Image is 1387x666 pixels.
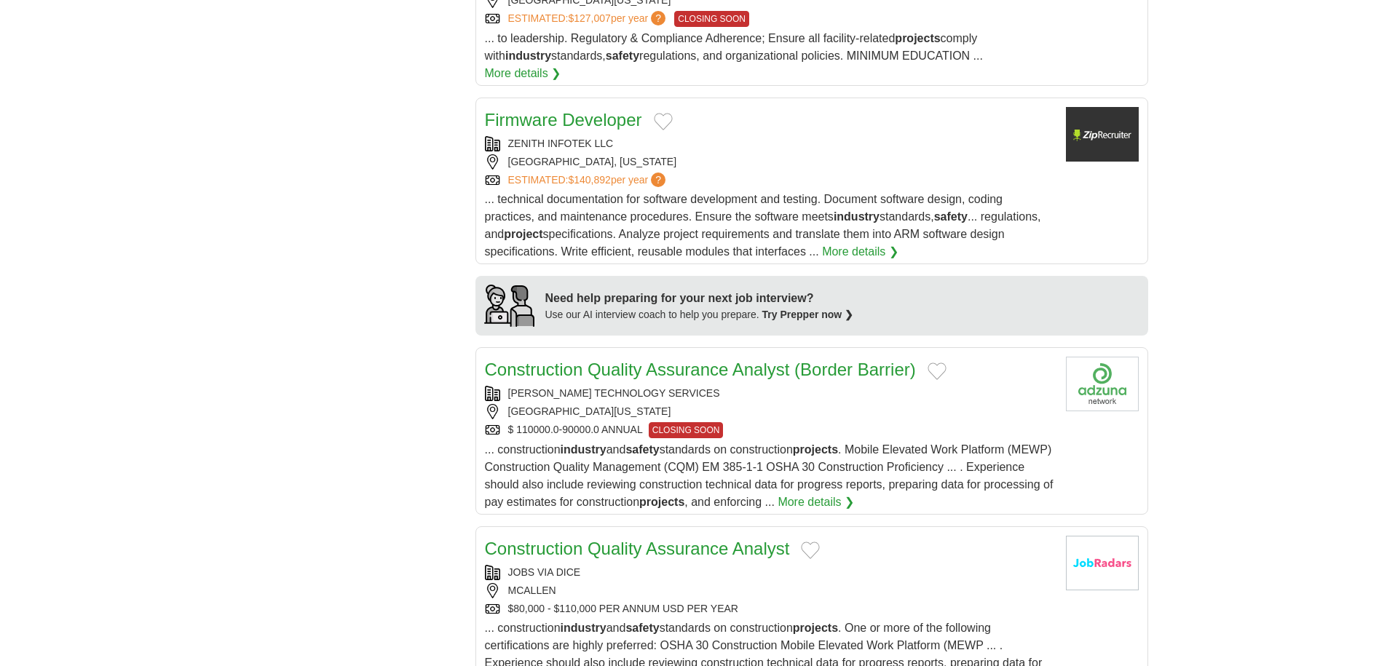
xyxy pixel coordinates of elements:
strong: projects [793,443,838,456]
strong: safety [606,49,639,62]
strong: projects [639,496,684,508]
div: [PERSON_NAME] TECHNOLOGY SERVICES [485,386,1054,401]
a: Firmware Developer [485,110,642,130]
div: JOBS VIA DICE [485,565,1054,580]
div: Use our AI interview coach to help you prepare. [545,307,854,322]
span: $127,007 [568,12,610,24]
span: ? [651,173,665,187]
span: ... construction and standards on construction . Mobile Elevated Work Platform (MEWP) Constructio... [485,443,1054,508]
div: $ 110000.0-90000.0 ANNUAL [485,422,1054,438]
strong: project [504,228,542,240]
div: [GEOGRAPHIC_DATA][US_STATE] [485,404,1054,419]
button: Add to favorite jobs [801,542,820,559]
strong: safety [934,210,968,223]
strong: industry [505,49,551,62]
strong: projects [793,622,838,634]
span: $140,892 [568,174,610,186]
a: More details ❯ [485,65,561,82]
div: $80,000 - $110,000 PER ANNUM USD PER YEAR [485,601,1054,617]
strong: industry [834,210,880,223]
span: ... technical documentation for software development and testing. Document software design, codin... [485,193,1041,258]
strong: safety [625,443,659,456]
span: ... to leadership. Regulatory & Compliance Adherence; Ensure all facility-related comply with sta... [485,32,983,62]
strong: safety [625,622,659,634]
strong: industry [561,443,606,456]
img: Company logo [1066,536,1139,590]
a: Construction Quality Assurance Analyst [485,539,790,558]
div: [GEOGRAPHIC_DATA], [US_STATE] [485,154,1054,170]
div: MCALLEN [485,583,1054,598]
a: Try Prepper now ❯ [762,309,854,320]
img: Company logo [1066,107,1139,162]
div: ZENITH INFOTEK LLC [485,136,1054,151]
span: ? [651,11,665,25]
a: More details ❯ [778,493,854,511]
button: Add to favorite jobs [654,113,673,130]
span: CLOSING SOON [649,422,724,438]
strong: projects [895,32,940,44]
a: Construction Quality Assurance Analyst (Border Barrier) [485,360,916,379]
div: Need help preparing for your next job interview? [545,290,854,307]
a: ESTIMATED:$140,892per year? [508,173,669,188]
a: ESTIMATED:$127,007per year? [508,11,669,27]
strong: industry [561,622,606,634]
img: Company logo [1066,357,1139,411]
span: CLOSING SOON [674,11,749,27]
a: More details ❯ [822,243,898,261]
button: Add to favorite jobs [928,362,947,380]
